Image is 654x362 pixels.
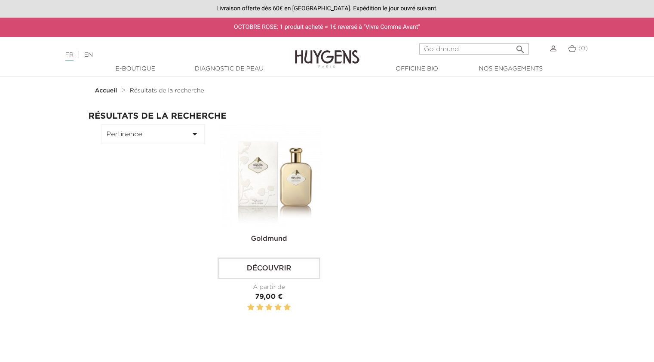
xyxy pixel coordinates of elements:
[419,43,529,55] input: Rechercher
[255,294,282,301] span: 79,00 €
[578,46,588,52] span: (0)
[265,302,272,313] label: 3
[130,88,204,94] span: Résultats de la recherche
[218,283,321,292] div: À partir de
[186,64,272,74] a: Diagnostic de peau
[92,64,178,74] a: E-Boutique
[218,258,321,279] a: Découvrir
[219,124,322,227] img: Goldmund
[374,64,460,74] a: Officine Bio
[284,302,291,313] label: 5
[256,302,263,313] label: 2
[515,42,525,52] i: 
[190,129,200,139] i: 
[61,50,266,60] div: |
[89,111,566,121] h2: Résultats de la recherche
[95,88,117,94] strong: Accueil
[274,302,281,313] label: 4
[251,236,287,242] a: Goldmund
[295,36,359,69] img: Huygens
[84,52,93,58] a: EN
[468,64,554,74] a: Nos engagements
[130,87,204,94] a: Résultats de la recherche
[513,41,528,52] button: 
[95,87,119,94] a: Accueil
[247,302,254,313] label: 1
[65,52,74,61] a: FR
[101,124,205,144] button: Pertinence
